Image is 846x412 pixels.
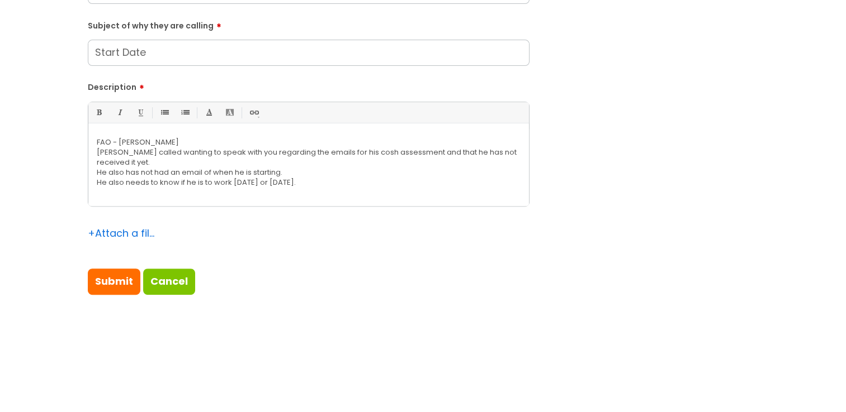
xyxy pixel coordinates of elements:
input: Submit [88,269,140,294]
label: Description [88,79,530,92]
p: He also has not had an email of when he is starting. [97,167,521,178]
p: FAO - [PERSON_NAME] [97,137,521,147]
a: Cancel [143,269,195,294]
a: Font Color [202,106,216,119]
a: Link [247,106,261,119]
a: 1. Ordered List (Ctrl-Shift-8) [178,106,192,119]
a: • Unordered List (Ctrl-Shift-7) [157,106,171,119]
a: Bold (Ctrl-B) [92,106,106,119]
a: Italic (Ctrl-I) [112,106,126,119]
p: He also needs to know if he is to work [DATE] or [DATE]. [97,178,521,188]
div: Attach a file [88,224,155,242]
a: Back Color [223,106,237,119]
label: Subject of why they are calling [88,17,530,31]
a: Underline(Ctrl-U) [133,106,147,119]
p: [PERSON_NAME] called wanting to speak with you regarding the emails for his cosh assessment and t... [97,147,521,167]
